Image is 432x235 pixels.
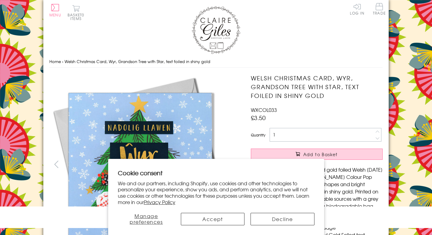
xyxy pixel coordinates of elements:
button: next [225,157,239,171]
h1: Welsh Christmas Card, Wyr, Grandson Tree with Star, text foiled in shiny gold [251,74,383,100]
button: Menu [49,4,61,17]
span: Welsh Christmas Card, Wyr, Grandson Tree with Star, text foiled in shiny gold [65,59,210,64]
span: Manage preferences [130,212,163,225]
button: Manage preferences [118,213,175,225]
label: Quantity [251,132,265,138]
button: Basket0 items [68,5,84,20]
span: Menu [49,12,61,18]
span: Trade [373,3,386,15]
a: Home [49,59,61,64]
span: £3.50 [251,113,266,122]
button: Decline [251,213,314,225]
a: Privacy Policy [144,198,175,206]
img: Claire Giles Greetings Cards [192,6,240,54]
span: › [62,59,63,64]
span: 0 items [70,12,84,21]
button: prev [49,157,63,171]
nav: breadcrumbs [49,55,383,68]
button: Add to Basket [251,149,383,160]
h2: Cookie consent [118,169,314,177]
button: Accept [181,213,244,225]
a: Log In [350,3,364,15]
span: WXCOL033 [251,106,277,113]
span: Add to Basket [303,151,338,157]
a: Trade [373,3,386,16]
p: We and our partners, including Shopify, use cookies and other technologies to personalize your ex... [118,180,314,205]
